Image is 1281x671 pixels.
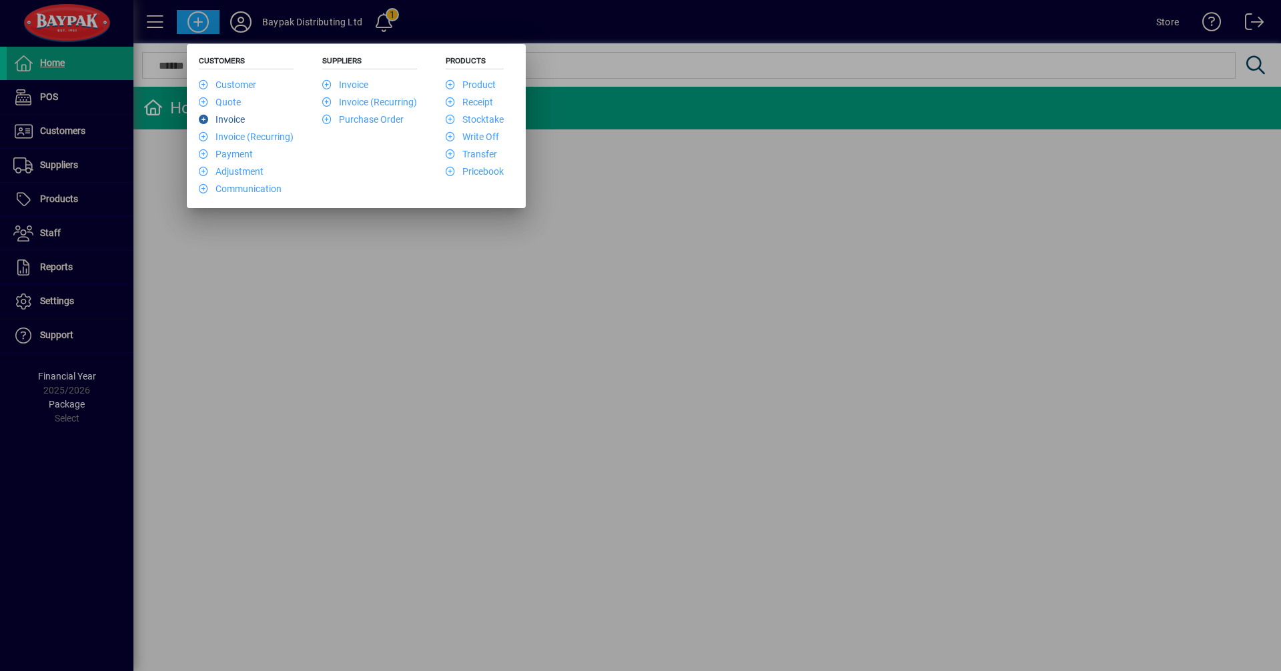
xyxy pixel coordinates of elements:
a: Customer [199,79,256,90]
h5: Suppliers [322,56,417,69]
a: Invoice (Recurring) [199,131,294,142]
a: Transfer [446,149,497,159]
a: Purchase Order [322,114,404,125]
a: Invoice [199,114,245,125]
a: Communication [199,183,282,194]
h5: Products [446,56,504,69]
a: Product [446,79,496,90]
a: Quote [199,97,241,107]
a: Pricebook [446,166,504,177]
a: Invoice [322,79,368,90]
a: Payment [199,149,253,159]
a: Receipt [446,97,493,107]
a: Stocktake [446,114,504,125]
a: Write Off [446,131,499,142]
a: Invoice (Recurring) [322,97,417,107]
h5: Customers [199,56,294,69]
a: Adjustment [199,166,264,177]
